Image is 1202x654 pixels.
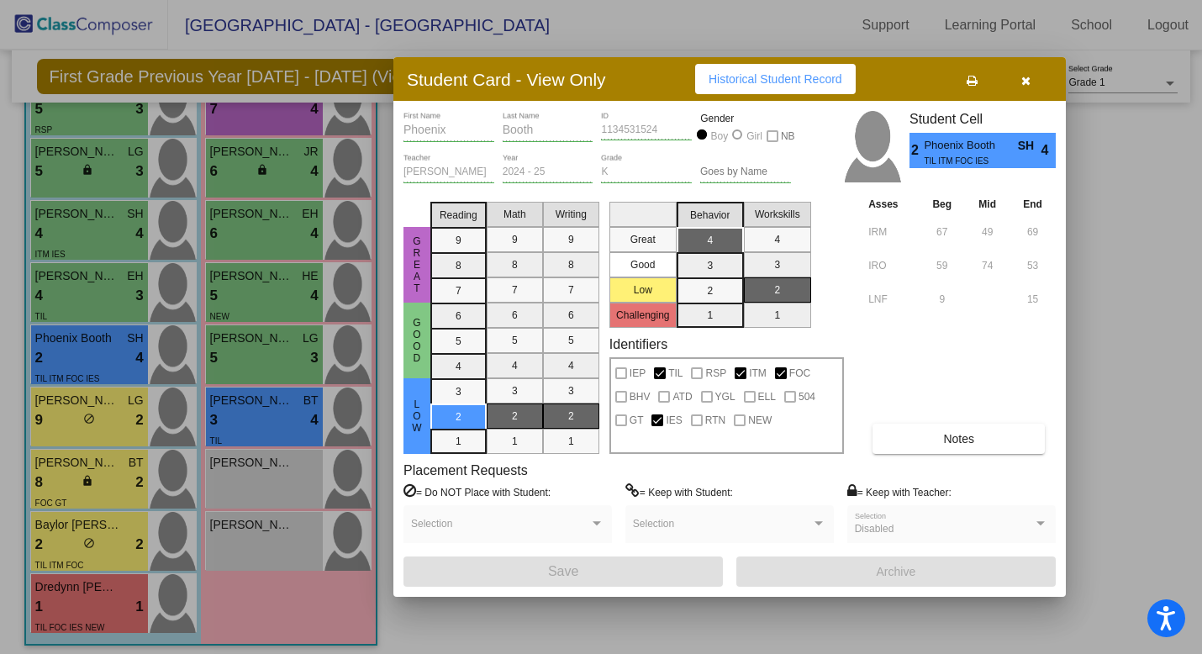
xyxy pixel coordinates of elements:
[746,129,762,144] div: Girl
[943,432,974,446] span: Notes
[700,111,791,126] mat-label: Gender
[630,410,644,430] span: GT
[868,253,915,278] input: assessment
[409,398,424,434] span: Low
[781,126,795,146] span: NB
[965,195,1010,214] th: Mid
[715,387,735,407] span: YGL
[909,140,924,161] span: 2
[749,363,767,383] span: ITM
[403,556,723,587] button: Save
[601,166,692,178] input: grade
[909,111,1056,127] h3: Student Cell
[403,166,494,178] input: teacher
[847,483,952,500] label: = Keep with Teacher:
[630,387,651,407] span: BHV
[705,363,726,383] span: RSP
[736,556,1056,587] button: Archive
[409,317,424,364] span: Good
[1010,195,1056,214] th: End
[630,363,646,383] span: IEP
[700,166,791,178] input: goes by name
[864,195,919,214] th: Asses
[710,129,729,144] div: Boy
[609,336,667,352] label: Identifiers
[407,69,606,90] h3: Student Card - View Only
[705,410,725,430] span: RTN
[709,72,842,86] span: Historical Student Record
[1018,137,1041,155] span: SH
[924,155,1005,167] span: TIL ITM FOC IES
[666,410,682,430] span: IES
[548,564,578,578] span: Save
[873,424,1045,454] button: Notes
[1041,140,1056,161] span: 4
[403,483,551,500] label: = Do NOT Place with Student:
[403,462,528,478] label: Placement Requests
[758,387,776,407] span: ELL
[695,64,856,94] button: Historical Student Record
[625,483,733,500] label: = Keep with Student:
[868,219,915,245] input: assessment
[924,137,1017,155] span: Phoenix Booth
[601,124,692,136] input: Enter ID
[409,235,424,294] span: Great
[668,363,683,383] span: TIL
[789,363,810,383] span: FOC
[868,287,915,312] input: assessment
[855,523,894,535] span: Disabled
[919,195,965,214] th: Beg
[748,410,772,430] span: NEW
[799,387,815,407] span: 504
[503,166,593,178] input: year
[672,387,692,407] span: ATD
[877,565,916,578] span: Archive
